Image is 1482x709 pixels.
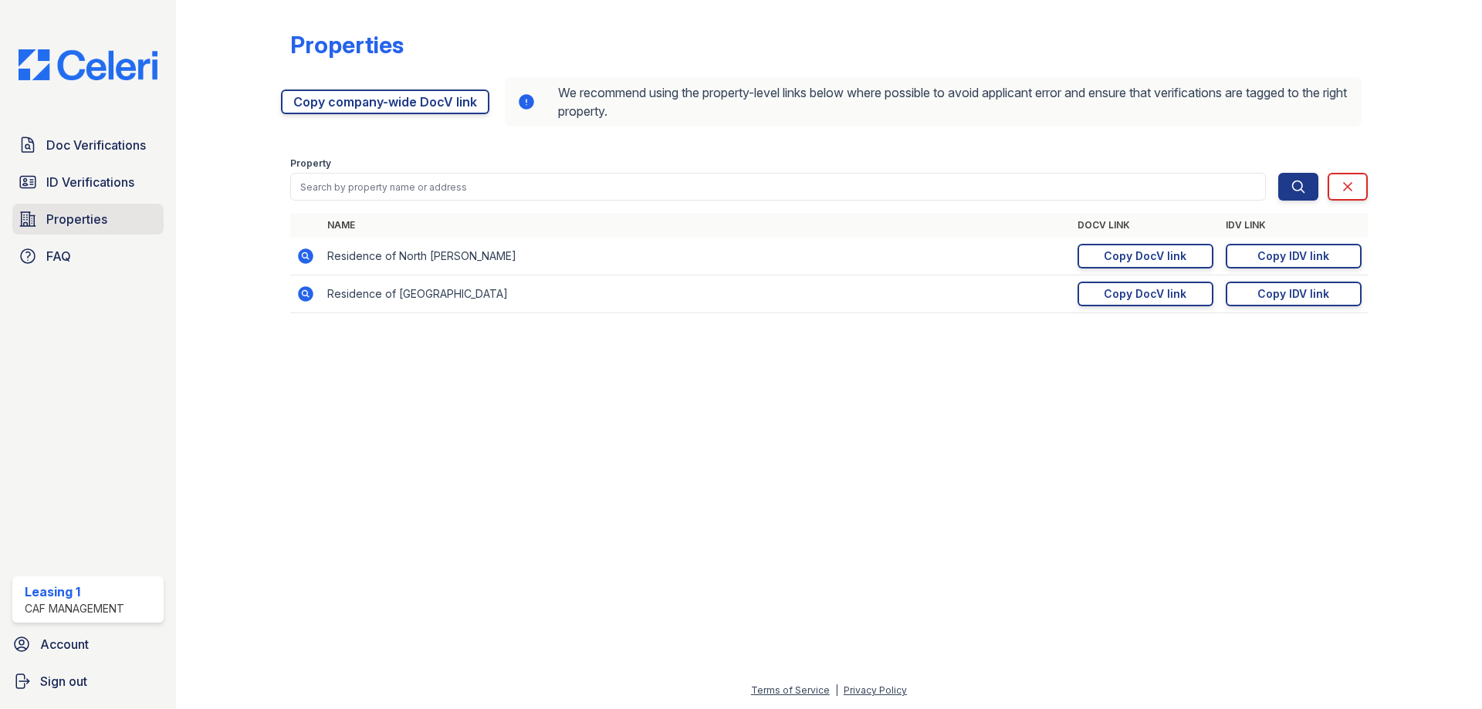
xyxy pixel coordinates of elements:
[6,666,170,697] a: Sign out
[12,241,164,272] a: FAQ
[40,635,89,653] span: Account
[6,629,170,660] a: Account
[321,275,1071,313] td: Residence of [GEOGRAPHIC_DATA]
[40,672,87,690] span: Sign out
[290,157,331,170] label: Property
[1226,244,1362,268] a: Copy IDV link
[1226,282,1362,306] a: Copy IDV link
[6,49,170,80] img: CE_Logo_Blue-a8612792a0a2168367f1c8372b55b34899dd931a85d93a1a3d3e32e68fde9ad4.png
[290,31,404,59] div: Properties
[1257,286,1329,302] div: Copy IDV link
[1078,244,1213,268] a: Copy DocV link
[844,684,907,696] a: Privacy Policy
[46,210,107,228] span: Properties
[321,238,1071,275] td: Residence of North [PERSON_NAME]
[12,167,164,198] a: ID Verifications
[290,173,1266,201] input: Search by property name or address
[1257,248,1329,264] div: Copy IDV link
[46,247,71,265] span: FAQ
[281,89,489,114] a: Copy company-wide DocV link
[25,582,124,601] div: Leasing 1
[1071,213,1220,238] th: DocV Link
[751,684,830,696] a: Terms of Service
[46,136,146,154] span: Doc Verifications
[1078,282,1213,306] a: Copy DocV link
[12,204,164,235] a: Properties
[505,77,1362,127] div: We recommend using the property-level links below where possible to avoid applicant error and ens...
[1220,213,1368,238] th: IDV Link
[1104,248,1186,264] div: Copy DocV link
[25,601,124,616] div: CAF Management
[12,130,164,160] a: Doc Verifications
[835,684,838,696] div: |
[1104,286,1186,302] div: Copy DocV link
[46,173,134,191] span: ID Verifications
[321,213,1071,238] th: Name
